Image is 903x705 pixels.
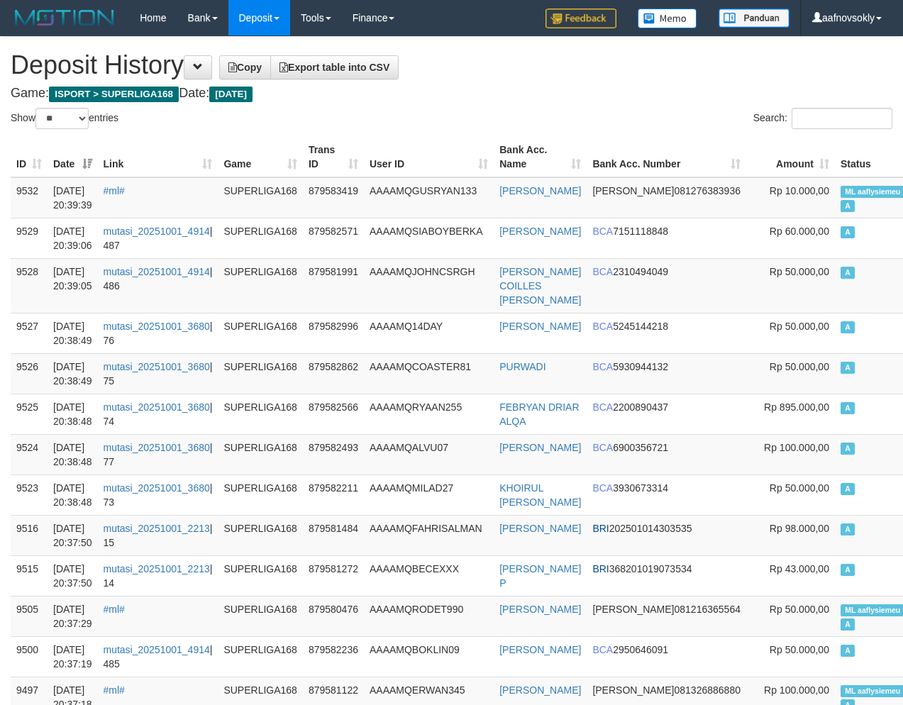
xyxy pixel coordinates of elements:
a: PURWADI [499,361,545,372]
span: Approved [841,523,855,535]
td: 7151118848 [587,218,746,258]
span: Approved [841,645,855,657]
span: Approved [841,226,855,238]
td: 879582566 [303,394,364,434]
td: 3930673314 [587,474,746,515]
td: 2950646091 [587,636,746,677]
td: [DATE] 20:39:05 [48,258,98,313]
td: 879582236 [303,636,364,677]
a: mutasi_20251001_2213 [104,523,210,534]
th: ID: activate to sort column ascending [11,137,48,177]
label: Search: [753,108,892,129]
span: ISPORT > SUPERLIGA168 [49,87,179,102]
span: Approved [841,321,855,333]
td: | 487 [98,218,218,258]
a: mutasi_20251001_3680 [104,482,210,494]
td: 879583419 [303,177,364,218]
span: BCA [592,482,613,494]
span: Rp 100.000,00 [764,442,829,453]
td: [DATE] 20:37:19 [48,636,98,677]
td: [DATE] 20:37:29 [48,596,98,636]
a: [PERSON_NAME] [499,185,581,196]
td: 6900356721 [587,434,746,474]
td: 368201019073534 [587,555,746,596]
td: [DATE] 20:38:48 [48,434,98,474]
td: SUPERLIGA168 [218,313,303,353]
td: 9524 [11,434,48,474]
span: Rp 43.000,00 [770,563,829,574]
a: [PERSON_NAME] [499,442,581,453]
td: 5930944132 [587,353,746,394]
span: Rp 50.000,00 [770,266,829,277]
span: Rp 50.000,00 [770,604,829,615]
a: FEBRYAN DRIAR ALQA [499,401,579,427]
span: Rp 98.000,00 [770,523,829,534]
td: 081216365564 [587,596,746,636]
td: SUPERLIGA168 [218,636,303,677]
a: [PERSON_NAME] [499,321,581,332]
td: SUPERLIGA168 [218,258,303,313]
th: Game: activate to sort column ascending [218,137,303,177]
span: Rp 60.000,00 [770,226,829,237]
label: Show entries [11,108,118,129]
span: BCA [592,401,613,413]
td: [DATE] 20:37:50 [48,555,98,596]
span: Approved [841,267,855,279]
td: 2200890437 [587,394,746,434]
td: SUPERLIGA168 [218,596,303,636]
a: mutasi_20251001_4914 [104,644,210,655]
span: Approved [841,483,855,495]
td: | 14 [98,555,218,596]
a: mutasi_20251001_3680 [104,401,210,413]
a: mutasi_20251001_3680 [104,442,210,453]
td: 879582571 [303,218,364,258]
a: mutasi_20251001_3680 [104,321,210,332]
td: 879581272 [303,555,364,596]
img: Button%20Memo.svg [638,9,697,28]
td: 081276383936 [587,177,746,218]
td: [DATE] 20:37:50 [48,515,98,555]
span: BRI [592,523,609,534]
a: mutasi_20251001_3680 [104,361,210,372]
span: BCA [592,644,613,655]
a: [PERSON_NAME] [499,226,581,237]
img: panduan.png [719,9,790,28]
td: 9525 [11,394,48,434]
span: [PERSON_NAME] [592,604,674,615]
td: AAAAMQFAHRISALMAN [364,515,494,555]
a: [PERSON_NAME] [499,604,581,615]
span: Rp 50.000,00 [770,644,829,655]
td: SUPERLIGA168 [218,515,303,555]
select: Showentries [35,108,89,129]
span: Rp 100.000,00 [764,684,829,696]
td: | 486 [98,258,218,313]
a: [PERSON_NAME] [499,684,581,696]
span: Approved [841,200,855,212]
td: [DATE] 20:39:39 [48,177,98,218]
td: [DATE] 20:38:48 [48,394,98,434]
th: Link: activate to sort column ascending [98,137,218,177]
a: [PERSON_NAME] [499,523,581,534]
a: #ml# [104,604,125,615]
td: 879582996 [303,313,364,353]
span: Approved [841,443,855,455]
td: AAAAMQRODET990 [364,596,494,636]
a: [PERSON_NAME] COILLES [PERSON_NAME] [499,266,581,306]
td: 879582493 [303,434,364,474]
a: Export table into CSV [270,55,399,79]
span: Export table into CSV [279,62,389,73]
td: | 15 [98,515,218,555]
span: Rp 895.000,00 [764,401,829,413]
h1: Deposit History [11,51,892,79]
td: 9500 [11,636,48,677]
span: BCA [592,321,613,332]
td: 879580476 [303,596,364,636]
a: [PERSON_NAME] [499,644,581,655]
span: Rp 10.000,00 [770,185,829,196]
td: 5245144218 [587,313,746,353]
td: 2310494049 [587,258,746,313]
span: [PERSON_NAME] [592,684,674,696]
td: 879582862 [303,353,364,394]
span: [PERSON_NAME] [592,185,674,196]
th: Trans ID: activate to sort column ascending [303,137,364,177]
